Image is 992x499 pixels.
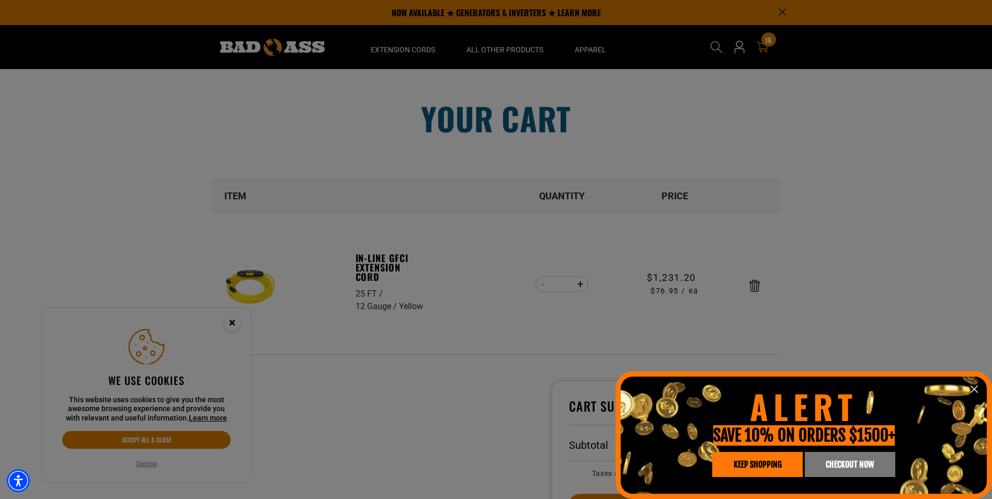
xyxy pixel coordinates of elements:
button: Close [966,381,982,397]
div: information [615,371,992,499]
span: KEEP SHOPPING [734,460,782,469]
div: Accessibility Menu [7,469,30,492]
span: SAVE 10% ON ORDERS $1500+ [713,425,895,446]
a: KEEP SHOPPING [712,452,803,477]
span: ALERT [750,382,858,430]
a: CHECKOUT NOW [805,452,895,477]
span: CHECKOUT NOW [826,460,874,469]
